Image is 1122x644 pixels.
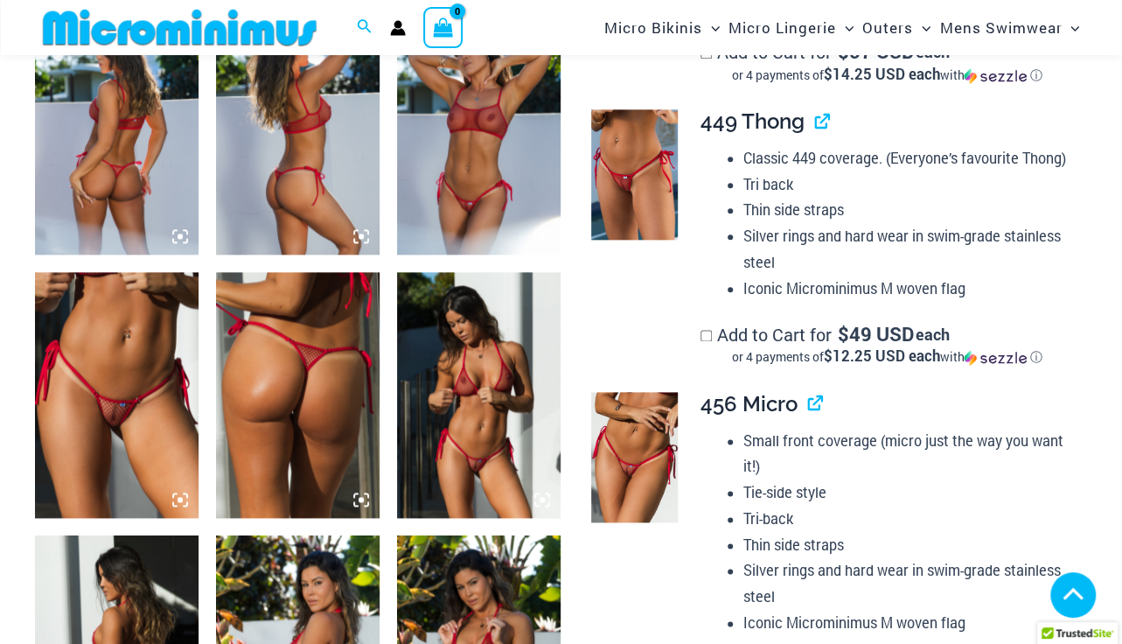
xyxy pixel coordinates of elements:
img: Summer Storm Red 332 Crop Top 449 Thong [35,10,199,255]
img: Summer Storm Red 456 Micro [216,272,380,518]
li: Classic 449 coverage. (Everyone’s favourite Thong) [743,145,1073,171]
span: Menu Toggle [1062,5,1079,50]
label: Add to Cart for [700,40,1073,84]
span: $14.25 USD each [823,64,939,84]
span: Menu Toggle [702,5,720,50]
img: MM SHOP LOGO FLAT [36,8,324,47]
span: Mens Swimwear [939,5,1062,50]
span: 49 USD [838,325,914,343]
img: Summer Storm Red 456 Micro [591,392,678,522]
img: Summer Storm Red 332 Crop Top 449 Thong [397,10,561,255]
li: Silver rings and hard wear in swim-grade stainless steel [743,223,1073,275]
a: Micro BikinisMenu ToggleMenu Toggle [600,5,724,50]
span: Micro Lingerie [728,5,836,50]
li: Tri-back [743,506,1073,532]
div: or 4 payments of$12.25 USD eachwithSezzle Click to learn more about Sezzle [700,348,1073,366]
img: Summer Storm Red 456 Micro [35,272,199,518]
nav: Site Navigation [597,3,1087,52]
a: OutersMenu ToggleMenu Toggle [858,5,935,50]
img: Sezzle [964,68,1027,84]
li: Tri back [743,171,1073,198]
div: or 4 payments of$14.25 USD eachwithSezzle Click to learn more about Sezzle [700,66,1073,84]
li: Iconic Microminimus M woven flag [743,276,1073,302]
span: Menu Toggle [913,5,930,50]
span: $ [838,321,849,346]
li: Silver rings and hard wear in swim-grade stainless steel [743,557,1073,609]
input: Add to Cart for$49 USD eachor 4 payments of$12.25 USD eachwithSezzle Click to learn more about Se... [700,330,712,341]
span: Micro Bikinis [604,5,702,50]
div: or 4 payments of with [700,66,1073,84]
li: Tie-side style [743,479,1073,506]
li: Thin side straps [743,532,1073,558]
a: View Shopping Cart, empty [423,7,463,47]
span: Menu Toggle [836,5,854,50]
label: Add to Cart for [700,323,1073,367]
li: Thin side straps [743,197,1073,223]
img: Summer Storm Red 332 Crop Top 449 Thong [216,10,380,255]
div: or 4 payments of with [700,348,1073,366]
a: Mens SwimwearMenu ToggleMenu Toggle [935,5,1084,50]
span: 449 Thong [700,108,805,134]
span: 57 USD [838,43,914,60]
span: each [916,325,950,343]
a: Micro LingerieMenu ToggleMenu Toggle [724,5,858,50]
span: 456 Micro [700,391,798,416]
span: each [916,43,950,60]
a: Search icon link [357,17,373,39]
img: Summer Storm Red 312 Tri Top 456 Micro [397,272,561,518]
li: Small front coverage (micro just the way you want it!) [743,428,1073,479]
img: Sezzle [964,350,1027,366]
img: Summer Storm Red 449 Thong [591,109,678,240]
li: Iconic Microminimus M woven flag [743,610,1073,636]
span: $12.25 USD each [823,346,939,366]
span: Outers [862,5,913,50]
a: Account icon link [390,20,406,36]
